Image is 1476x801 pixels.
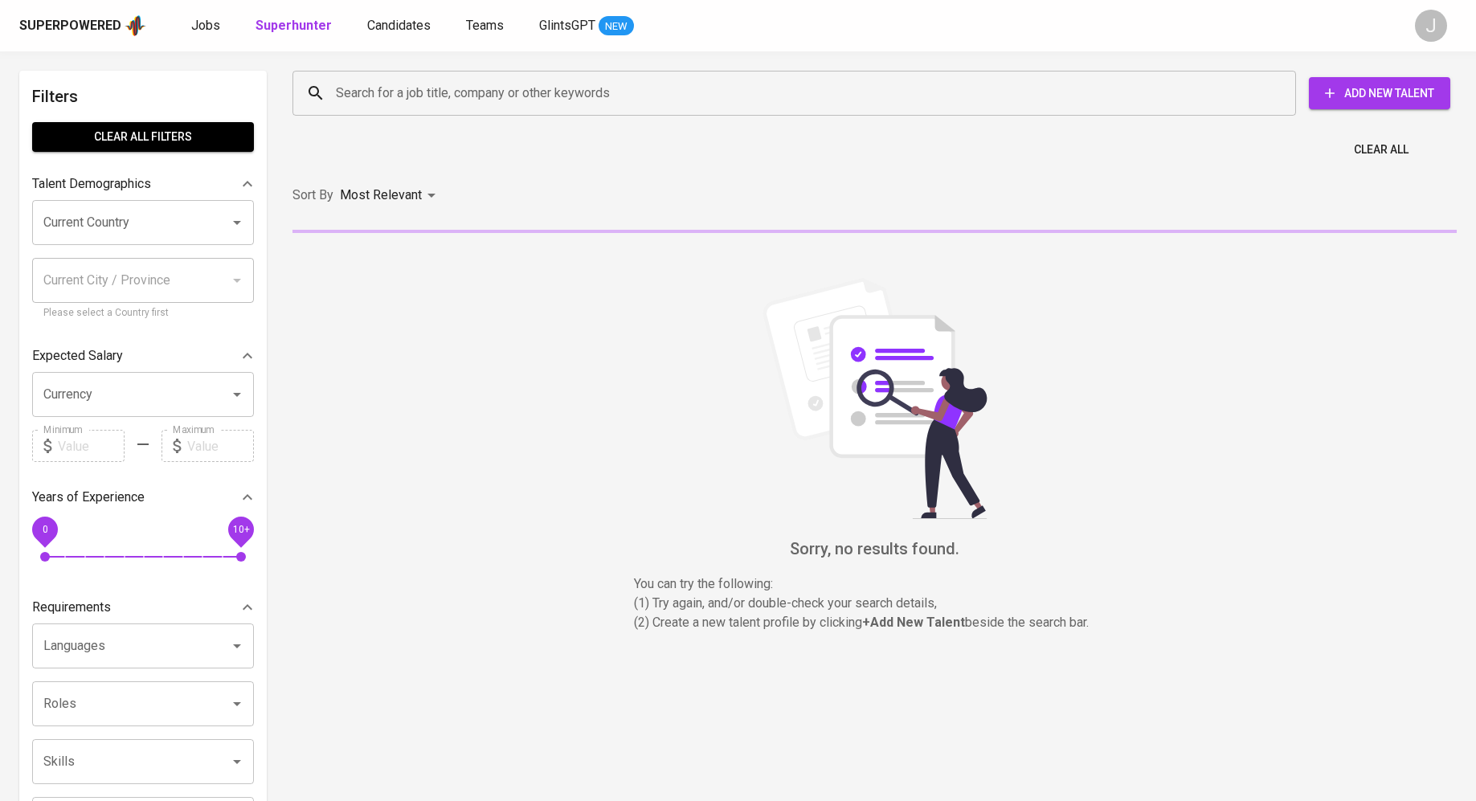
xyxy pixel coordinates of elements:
p: Expected Salary [32,346,123,366]
span: Candidates [367,18,431,33]
div: Most Relevant [340,181,441,210]
span: GlintsGPT [539,18,595,33]
a: Superpoweredapp logo [19,14,146,38]
input: Value [58,430,125,462]
h6: Sorry, no results found. [292,536,1457,562]
span: Teams [466,18,504,33]
p: (2) Create a new talent profile by clicking beside the search bar. [634,613,1116,632]
b: + Add New Talent [862,615,965,630]
span: Jobs [191,18,220,33]
button: Open [226,211,248,234]
a: GlintsGPT NEW [539,16,634,36]
div: Requirements [32,591,254,623]
span: Add New Talent [1322,84,1437,104]
span: Clear All [1354,140,1409,160]
img: file_searching.svg [754,278,996,519]
a: Superhunter [256,16,335,36]
a: Teams [466,16,507,36]
button: Open [226,383,248,406]
h6: Filters [32,84,254,109]
div: Superpowered [19,17,121,35]
a: Candidates [367,16,434,36]
p: You can try the following : [634,574,1116,594]
span: Clear All filters [45,127,241,147]
p: Talent Demographics [32,174,151,194]
img: app logo [125,14,146,38]
button: Open [226,750,248,773]
p: (1) Try again, and/or double-check your search details, [634,594,1116,613]
button: Clear All [1347,135,1415,165]
b: Superhunter [256,18,332,33]
input: Value [187,430,254,462]
p: Most Relevant [340,186,422,205]
div: Expected Salary [32,340,254,372]
button: Clear All filters [32,122,254,152]
span: NEW [599,18,634,35]
div: Years of Experience [32,481,254,513]
div: J [1415,10,1447,42]
button: Open [226,693,248,715]
p: Please select a Country first [43,305,243,321]
a: Jobs [191,16,223,36]
p: Requirements [32,598,111,617]
span: 0 [42,524,47,535]
button: Add New Talent [1309,77,1450,109]
button: Open [226,635,248,657]
div: Talent Demographics [32,168,254,200]
span: 10+ [232,524,249,535]
p: Sort By [292,186,333,205]
p: Years of Experience [32,488,145,507]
